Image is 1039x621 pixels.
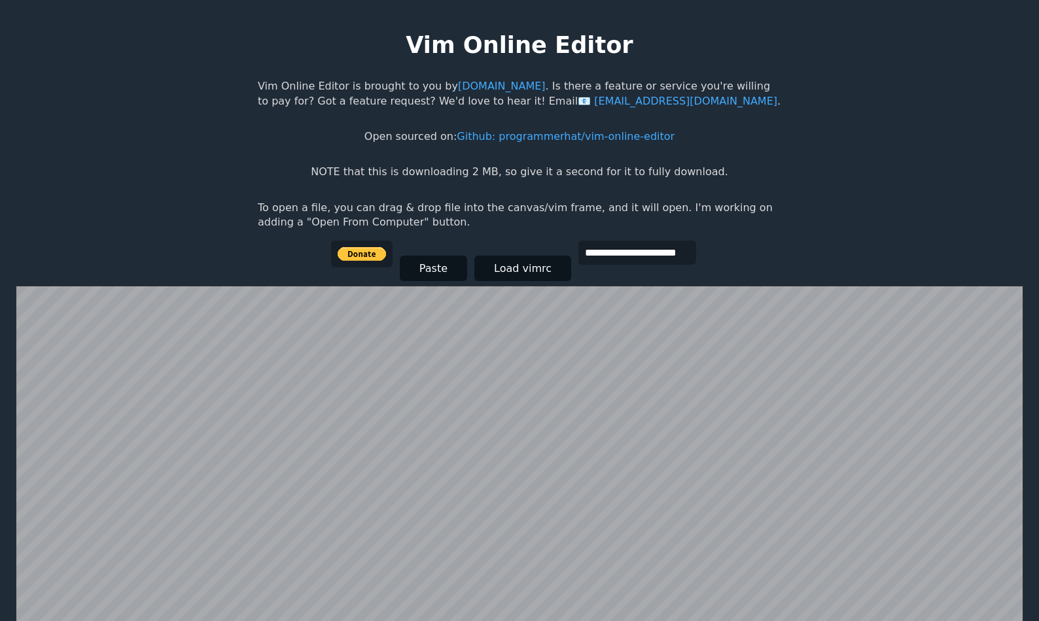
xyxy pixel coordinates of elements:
a: Github: programmerhat/vim-online-editor [457,130,675,143]
p: Open sourced on: [364,129,675,144]
h1: Vim Online Editor [406,29,633,61]
button: Load vimrc [474,256,571,281]
a: [DOMAIN_NAME] [458,80,546,92]
button: Paste [400,256,467,281]
p: To open a file, you can drag & drop file into the canvas/vim frame, and it will open. I'm working... [258,201,781,230]
p: NOTE that this is downloading 2 MB, so give it a second for it to fully download. [311,165,728,179]
p: Vim Online Editor is brought to you by . Is there a feature or service you're willing to pay for?... [258,79,781,109]
a: [EMAIL_ADDRESS][DOMAIN_NAME] [578,95,777,107]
